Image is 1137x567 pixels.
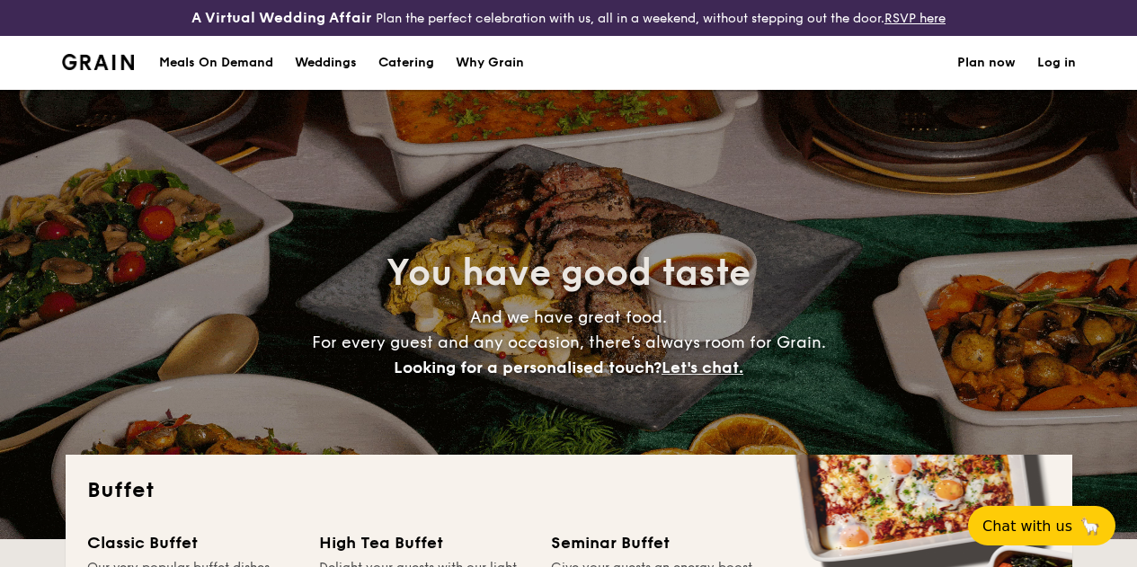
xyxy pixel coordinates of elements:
h4: A Virtual Wedding Affair [191,7,372,29]
span: You have good taste [386,252,751,295]
span: And we have great food. For every guest and any occasion, there’s always room for Grain. [312,307,826,377]
h1: Catering [378,36,434,90]
div: Why Grain [456,36,524,90]
div: Classic Buffet [87,530,298,555]
a: Log in [1037,36,1076,90]
div: Seminar Buffet [551,530,761,555]
a: Plan now [957,36,1016,90]
a: Why Grain [445,36,535,90]
div: Meals On Demand [159,36,273,90]
a: Weddings [284,36,368,90]
a: RSVP here [884,11,946,26]
span: Chat with us [982,518,1072,535]
a: Logotype [62,54,135,70]
div: High Tea Buffet [319,530,529,555]
div: Weddings [295,36,357,90]
span: Let's chat. [662,358,743,377]
h2: Buffet [87,476,1051,505]
span: Looking for a personalised touch? [394,358,662,377]
img: Grain [62,54,135,70]
a: Catering [368,36,445,90]
span: 🦙 [1079,516,1101,536]
div: Plan the perfect celebration with us, all in a weekend, without stepping out the door. [190,7,947,29]
a: Meals On Demand [148,36,284,90]
button: Chat with us🦙 [968,506,1115,545]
